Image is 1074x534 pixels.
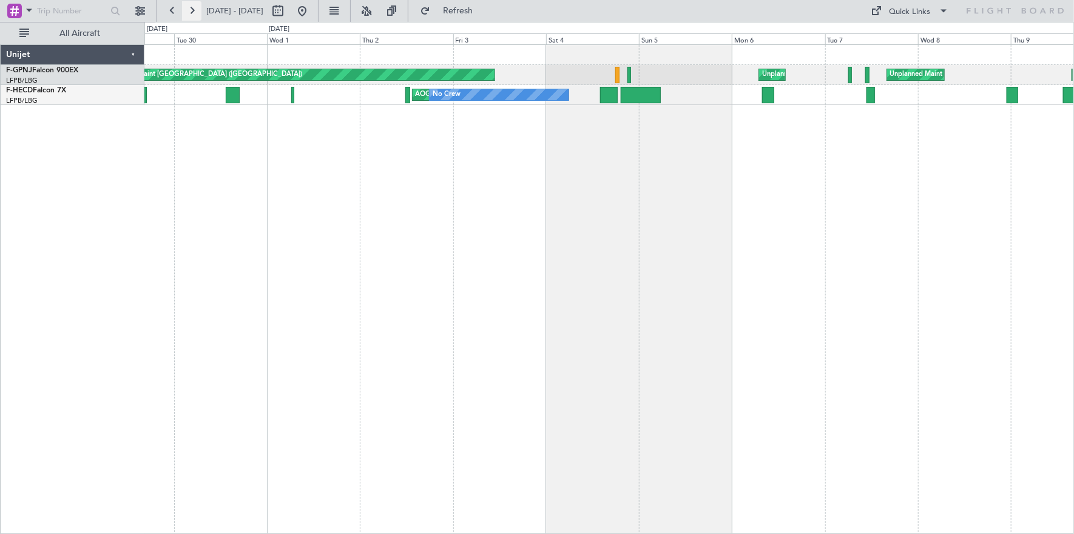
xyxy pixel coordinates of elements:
[6,67,32,74] span: F-GPNJ
[416,86,543,104] div: AOG Maint Paris ([GEOGRAPHIC_DATA])
[453,33,546,44] div: Fri 3
[269,24,289,35] div: [DATE]
[13,24,132,43] button: All Aircraft
[433,7,484,15] span: Refresh
[6,87,33,94] span: F-HECD
[6,87,66,94] a: F-HECDFalcon 7X
[32,29,128,38] span: All Aircraft
[546,33,639,44] div: Sat 4
[206,5,263,16] span: [DATE] - [DATE]
[111,66,302,84] div: Planned Maint [GEOGRAPHIC_DATA] ([GEOGRAPHIC_DATA])
[433,86,461,104] div: No Crew
[865,1,955,21] button: Quick Links
[37,2,107,20] input: Trip Number
[147,24,167,35] div: [DATE]
[360,33,453,44] div: Thu 2
[762,66,962,84] div: Unplanned Maint [GEOGRAPHIC_DATA] ([GEOGRAPHIC_DATA])
[6,67,78,74] a: F-GPNJFalcon 900EX
[6,76,38,85] a: LFPB/LBG
[918,33,1011,44] div: Wed 8
[732,33,825,44] div: Mon 6
[414,1,487,21] button: Refresh
[890,6,931,18] div: Quick Links
[6,96,38,105] a: LFPB/LBG
[267,33,360,44] div: Wed 1
[174,33,267,44] div: Tue 30
[639,33,732,44] div: Sun 5
[825,33,918,44] div: Tue 7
